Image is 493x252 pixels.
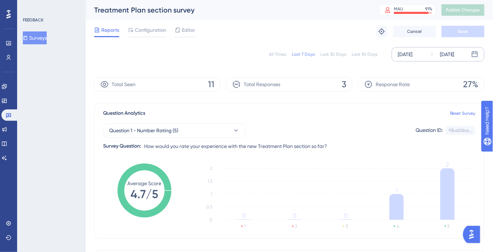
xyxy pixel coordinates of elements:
button: Surveys [23,31,47,44]
div: [DATE] [398,50,412,59]
span: Save [458,29,468,34]
span: Total Responses [244,80,280,89]
tspan: 0 [209,217,212,222]
tspan: 2 [210,166,212,171]
div: Last 90 Days [352,51,377,57]
a: Reset Survey [450,110,476,116]
span: How would you rate your experience with the new Treatment Plan section so far? [144,142,327,150]
span: Need Help? [17,2,45,10]
text: 3 [346,224,348,229]
div: Last 7 Days [292,51,315,57]
tspan: 2 [446,161,449,168]
button: Publish Changes [442,4,484,16]
tspan: 0 [344,212,347,219]
div: FEEDBACK [23,17,44,23]
span: Reports [101,26,119,34]
text: 1 [244,224,245,229]
tspan: 1.5 [208,179,212,184]
tspan: 0 [293,212,297,219]
div: 91 % [425,6,432,12]
text: 4 [397,224,399,229]
tspan: 1 [396,187,397,194]
span: Response Rate [376,80,410,89]
button: Save [442,26,484,37]
div: [DATE] [440,50,454,59]
text: 2 [295,224,297,229]
span: 3 [342,79,346,90]
tspan: Average Score [128,181,162,186]
span: Configuration [135,26,166,34]
tspan: 0 [242,212,246,219]
div: All Times [269,51,286,57]
div: Last 30 Days [320,51,346,57]
iframe: UserGuiding AI Assistant Launcher [463,224,484,245]
button: Question 1 - Number Rating (5) [103,123,246,138]
span: Editor [182,26,195,34]
span: 11 [208,79,214,90]
span: Cancel [407,29,422,34]
span: Total Seen [112,80,136,89]
text: 5 [448,224,450,229]
div: Question ID: [416,126,443,135]
span: Question Analytics [103,109,145,118]
div: Treatment Plan section survey [94,5,361,15]
button: Cancel [393,26,436,37]
tspan: 1 [211,192,212,197]
div: MAU [394,6,403,12]
tspan: 4.7/5 [131,187,158,201]
span: Publish Changes [446,7,480,13]
div: Survey Question: [103,142,141,150]
tspan: 0.5 [206,204,212,209]
span: 27% [463,79,478,90]
div: 93cd20ba... [449,128,472,133]
span: Question 1 - Number Rating (5) [109,126,178,135]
